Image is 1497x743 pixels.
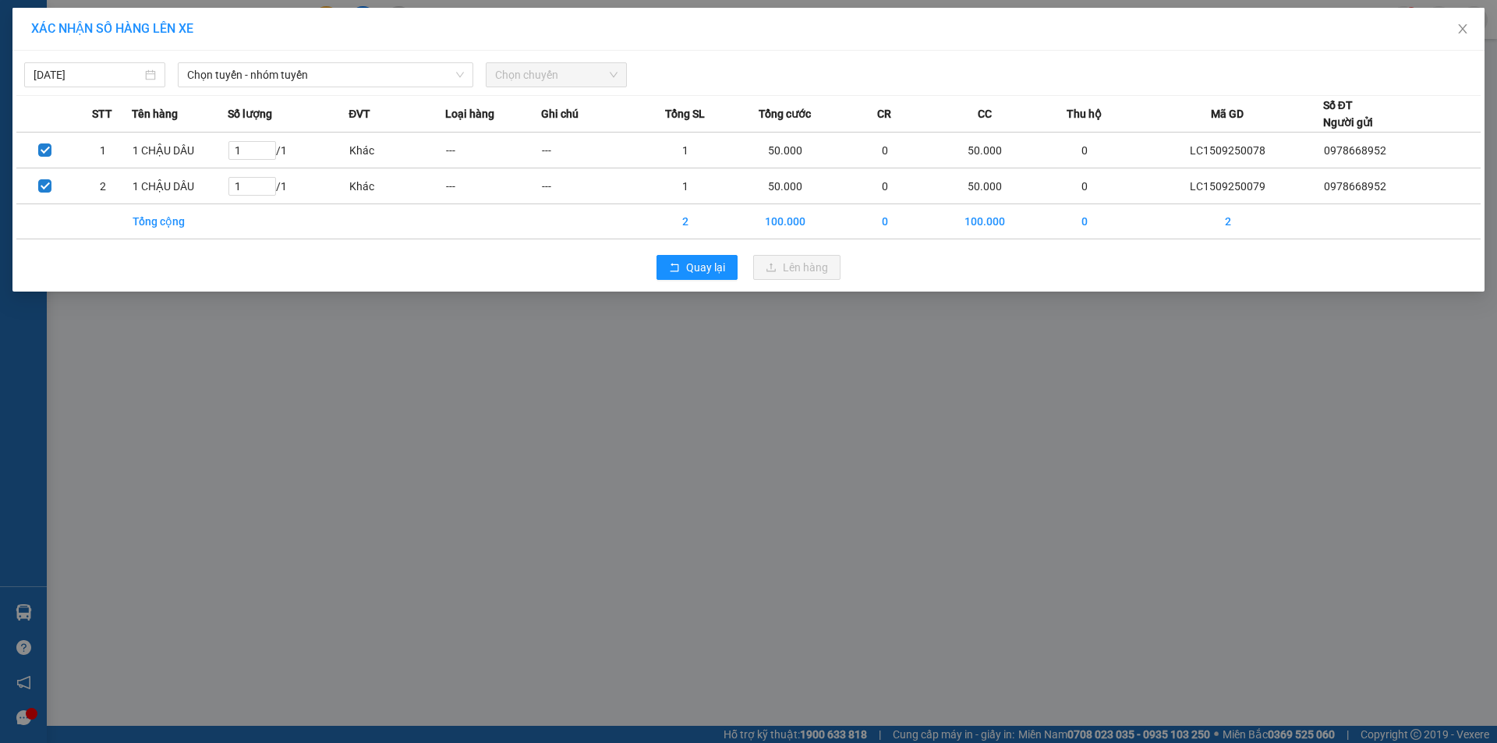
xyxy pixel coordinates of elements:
button: rollbackQuay lại [656,255,738,280]
td: LC1509250078 [1133,133,1323,168]
span: Gửi hàng [GEOGRAPHIC_DATA]: Hotline: [7,45,157,101]
td: Khác [349,133,444,168]
strong: 024 3236 3236 - [8,59,157,87]
span: Tên hàng [132,105,178,122]
button: Close [1441,8,1485,51]
td: --- [445,168,541,204]
span: XÁC NHẬN SỐ HÀNG LÊN XE [31,21,193,36]
td: Khác [349,168,444,204]
td: 50.000 [933,133,1037,168]
td: --- [541,168,637,204]
td: 1 [637,168,733,204]
td: 0 [837,168,933,204]
span: Quay lại [686,259,725,276]
td: 0 [1037,168,1133,204]
span: Chọn chuyến [495,63,618,87]
td: --- [541,133,637,168]
span: CC [978,105,992,122]
span: Loại hàng [445,105,494,122]
td: 0 [837,204,933,239]
span: CR [877,105,891,122]
td: 2 [1133,204,1323,239]
input: 15/09/2025 [34,66,142,83]
span: Ghi chú [541,105,579,122]
span: 0978668952 [1324,180,1386,193]
td: 1 [637,133,733,168]
td: 0 [1037,204,1133,239]
div: Số ĐT Người gửi [1323,97,1373,131]
td: Tổng cộng [132,204,228,239]
span: ĐVT [349,105,370,122]
td: 1 [74,133,132,168]
span: 0978668952 [1324,144,1386,157]
span: rollback [669,262,680,274]
span: down [455,70,465,80]
td: 50.000 [733,168,837,204]
span: Tổng SL [665,105,705,122]
button: uploadLên hàng [753,255,841,280]
td: 50.000 [933,168,1037,204]
span: close [1456,23,1469,35]
td: 1 CHẬU DÂU [132,168,228,204]
span: Tổng cước [759,105,811,122]
td: 0 [837,133,933,168]
td: 50.000 [733,133,837,168]
strong: 0888 827 827 - 0848 827 827 [33,73,156,101]
span: Thu hộ [1067,105,1102,122]
td: 1 CHẬU DÂU [132,133,228,168]
span: Mã GD [1211,105,1244,122]
td: / 1 [228,133,349,168]
span: Chọn tuyến - nhóm tuyến [187,63,464,87]
td: 100.000 [933,204,1037,239]
td: / 1 [228,168,349,204]
td: --- [445,133,541,168]
td: 100.000 [733,204,837,239]
td: 2 [637,204,733,239]
span: Số lượng [228,105,272,122]
td: 0 [1037,133,1133,168]
span: STT [92,105,112,122]
td: 2 [74,168,132,204]
td: LC1509250079 [1133,168,1323,204]
strong: Công ty TNHH Phúc Xuyên [16,8,147,41]
span: Gửi hàng Hạ Long: Hotline: [14,104,150,146]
